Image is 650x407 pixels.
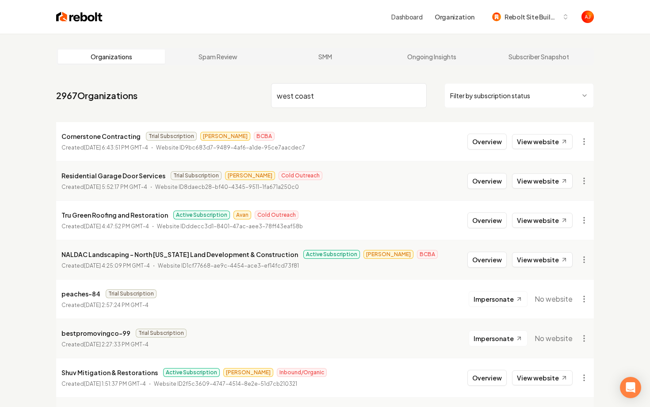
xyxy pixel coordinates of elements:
[61,261,150,270] p: Created
[136,329,187,338] span: Trial Subscription
[56,89,138,102] a: 2967Organizations
[620,377,641,398] div: Open Intercom Messenger
[200,132,250,141] span: [PERSON_NAME]
[154,380,297,388] p: Website ID 2f5c3609-4747-4514-8e2e-51d7cb210321
[56,11,103,23] img: Rebolt Logo
[255,211,298,219] span: Cold Outreach
[279,171,322,180] span: Cold Outreach
[581,11,594,23] button: Open user button
[474,295,514,303] span: Impersonate
[505,12,558,22] span: Rebolt Site Builder
[535,294,573,304] span: No website
[84,223,149,230] time: [DATE] 4:47:52 PM GMT-4
[106,289,157,298] span: Trial Subscription
[417,250,438,259] span: BCBA
[512,134,573,149] a: View website
[429,9,480,25] button: Organization
[535,333,573,344] span: No website
[61,222,149,231] p: Created
[467,252,507,268] button: Overview
[233,211,251,219] span: Avan
[277,368,327,377] span: Inbound/Organic
[467,134,507,150] button: Overview
[84,184,147,190] time: [DATE] 5:52:17 PM GMT-4
[363,250,413,259] span: [PERSON_NAME]
[155,183,299,192] p: Website ID 8daecb28-bf40-4345-9511-1fa671a250c0
[61,143,148,152] p: Created
[158,261,299,270] p: Website ID 1cf77668-ae9c-4454-ace3-ef14fcd73f81
[303,250,360,259] span: Active Subscription
[223,368,273,377] span: [PERSON_NAME]
[469,291,528,307] button: Impersonate
[171,171,222,180] span: Trial Subscription
[61,340,149,349] p: Created
[379,50,486,64] a: Ongoing Insights
[58,50,165,64] a: Organizations
[61,301,149,310] p: Created
[165,50,272,64] a: Spam Review
[146,132,197,141] span: Trial Subscription
[271,83,427,108] input: Search by name or ID
[157,222,303,231] p: Website ID ddecc3d1-8401-47ac-aee3-78ff43eaf58b
[581,11,594,23] img: Austin Jellison
[467,212,507,228] button: Overview
[512,370,573,385] a: View website
[469,330,528,346] button: Impersonate
[492,12,501,21] img: Rebolt Site Builder
[271,50,379,64] a: SMM
[391,12,422,21] a: Dashboard
[512,173,573,188] a: View website
[163,368,220,377] span: Active Subscription
[61,210,168,220] p: Tru Green Roofing and Restoration
[61,367,158,378] p: Shuv Mitigation & Restorations
[173,211,230,219] span: Active Subscription
[512,213,573,228] a: View website
[61,131,141,142] p: Cornerstone Contracting
[84,144,148,151] time: [DATE] 6:43:51 PM GMT-4
[84,302,149,308] time: [DATE] 2:57:24 PM GMT-4
[156,143,305,152] p: Website ID 9bc683d7-9489-4af6-a1de-95ce7aacdec7
[61,288,100,299] p: peaches-84
[61,249,298,260] p: NALDAC Landscaping - North [US_STATE] Land Development & Construction
[225,171,275,180] span: [PERSON_NAME]
[61,328,130,338] p: bestpromovingco-99
[61,380,146,388] p: Created
[84,341,149,348] time: [DATE] 2:27:33 PM GMT-4
[254,132,275,141] span: BCBA
[485,50,592,64] a: Subscriber Snapshot
[84,380,146,387] time: [DATE] 1:51:37 PM GMT-4
[467,370,507,386] button: Overview
[467,173,507,189] button: Overview
[61,183,147,192] p: Created
[512,252,573,267] a: View website
[474,334,514,343] span: Impersonate
[84,262,150,269] time: [DATE] 4:25:09 PM GMT-4
[61,170,165,181] p: Residential Garage Door Services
